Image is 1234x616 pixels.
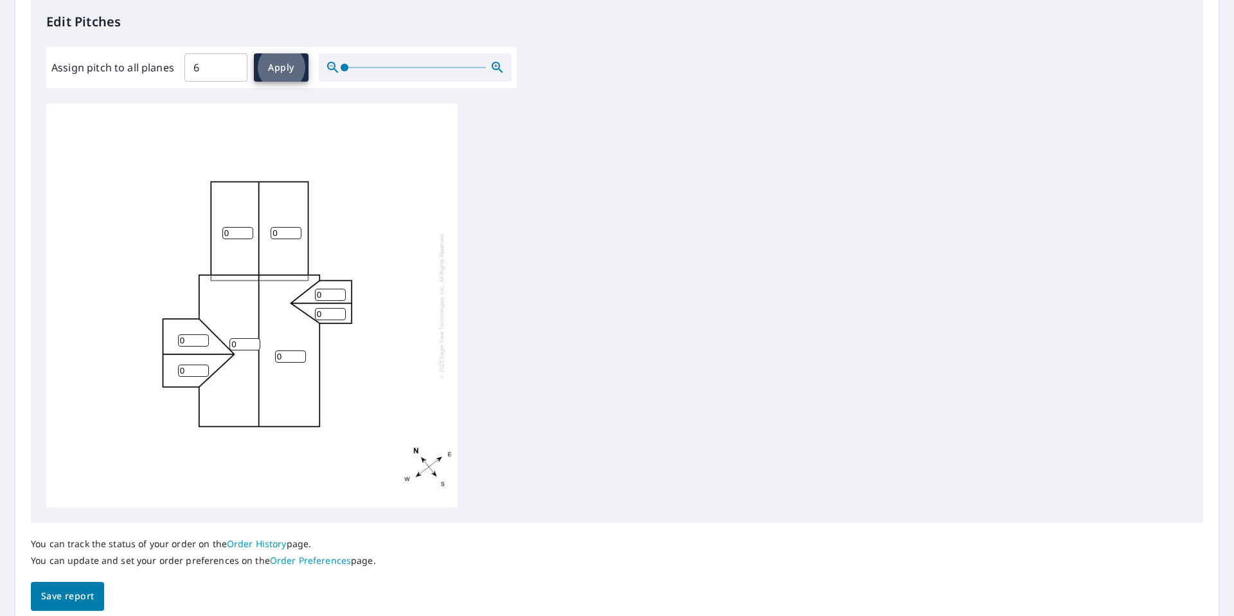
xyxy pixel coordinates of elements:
[51,60,174,75] label: Assign pitch to all planes
[270,554,351,566] a: Order Preferences
[46,12,1188,32] p: Edit Pitches
[41,588,94,604] span: Save report
[227,538,287,550] a: Order History
[264,60,298,76] span: Apply
[254,53,308,82] button: Apply
[31,538,376,550] p: You can track the status of your order on the page.
[184,50,247,86] input: 00.0
[31,555,376,566] p: You can update and set your order preferences on the page.
[31,582,104,611] button: Save report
